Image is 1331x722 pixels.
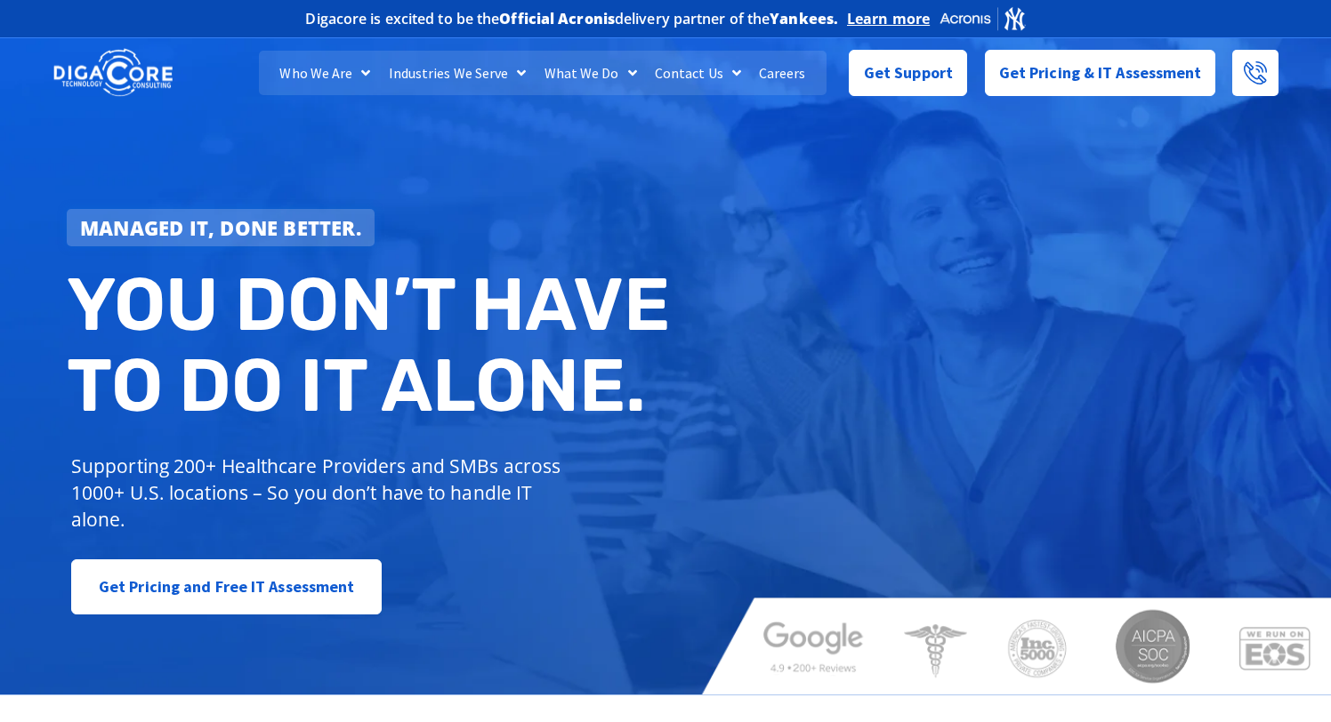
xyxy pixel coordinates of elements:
[750,51,815,95] a: Careers
[67,264,679,427] h2: You don’t have to do IT alone.
[53,47,173,99] img: DigaCore Technology Consulting
[99,569,354,605] span: Get Pricing and Free IT Assessment
[259,51,827,95] nav: Menu
[999,55,1202,91] span: Get Pricing & IT Assessment
[849,50,967,96] a: Get Support
[71,559,382,614] a: Get Pricing and Free IT Assessment
[864,55,953,91] span: Get Support
[499,9,615,28] b: Official Acronis
[985,50,1216,96] a: Get Pricing & IT Assessment
[646,51,750,95] a: Contact Us
[71,453,569,533] p: Supporting 200+ Healthcare Providers and SMBs across 1000+ U.S. locations – So you don’t have to ...
[80,214,361,241] strong: Managed IT, done better.
[939,5,1026,31] img: Acronis
[770,9,838,28] b: Yankees.
[270,51,379,95] a: Who We Are
[380,51,536,95] a: Industries We Serve
[67,209,375,246] a: Managed IT, done better.
[847,10,930,28] a: Learn more
[536,51,646,95] a: What We Do
[305,12,838,26] h2: Digacore is excited to be the delivery partner of the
